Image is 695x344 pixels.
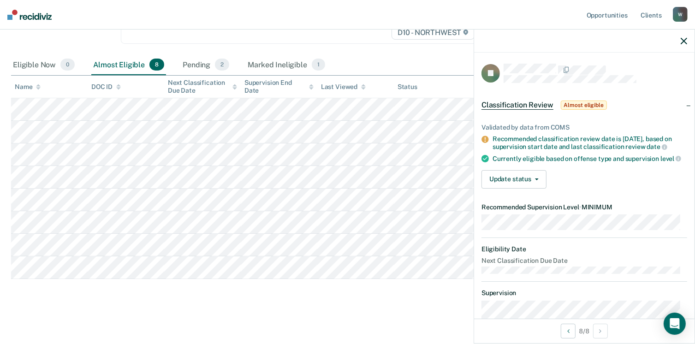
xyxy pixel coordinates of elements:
div: Next Classification Due Date [168,79,237,95]
span: 2 [215,59,229,71]
dt: Supervision [481,289,687,297]
button: Next Opportunity [593,324,608,338]
button: Previous Opportunity [561,324,576,338]
div: Marked Ineligible [246,55,327,75]
span: Almost eligible [561,101,607,110]
div: DOC ID [91,83,121,91]
div: Last Viewed [321,83,366,91]
dt: Next Classification Due Date [481,257,687,265]
dt: Recommended Supervision Level MINIMUM [481,203,687,211]
span: 8 [149,59,164,71]
span: • [579,203,582,211]
div: Eligible Now [11,55,77,75]
span: 0 [60,59,75,71]
span: 1 [312,59,325,71]
dt: Eligibility Date [481,245,687,253]
img: Recidiviz [7,10,52,20]
div: Status [398,83,417,91]
div: Name [15,83,41,91]
div: W [673,7,688,22]
div: Classification ReviewAlmost eligible [474,90,695,120]
div: Almost Eligible [91,55,166,75]
div: Recommended classification review date is [DATE], based on supervision start date and last classi... [493,135,687,151]
span: Classification Review [481,101,553,110]
div: Pending [181,55,231,75]
button: Update status [481,170,546,189]
span: D10 - NORTHWEST [392,25,475,40]
div: 8 / 8 [474,319,695,343]
div: Open Intercom Messenger [664,313,686,335]
div: Validated by data from COMS [481,124,687,131]
div: Currently eligible based on offense type and supervision [493,154,687,163]
span: level [660,155,681,162]
div: Supervision End Date [244,79,314,95]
